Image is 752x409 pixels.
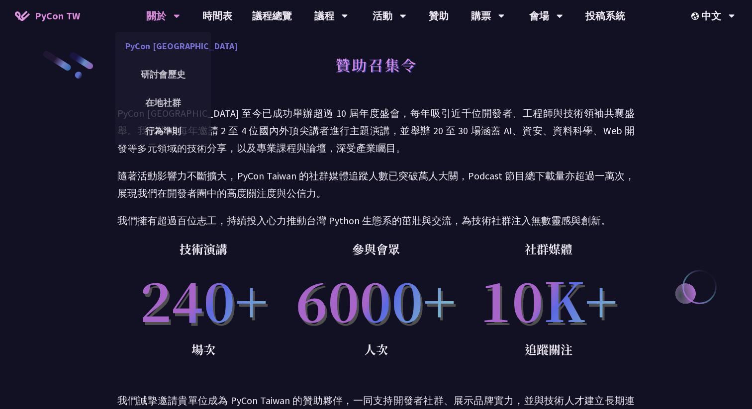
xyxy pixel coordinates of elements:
p: 240+ [117,259,290,339]
a: 行為準則 [115,119,211,143]
a: PyCon TW [5,3,90,28]
a: PyCon [GEOGRAPHIC_DATA] [115,34,211,58]
a: 在地社群 [115,91,211,114]
p: 10K+ [462,259,635,339]
img: Locale Icon [691,12,701,20]
p: 6000+ [290,259,463,339]
a: 研討會歷史 [115,63,211,86]
p: 社群媒體 [462,239,635,259]
p: 我們擁有超過百位志工，持續投入心力推動台灣 Python 生態系的茁壯與交流，為技術社群注入無數靈感與創新。 [117,212,635,229]
p: 技術演講 [117,239,290,259]
img: Home icon of PyCon TW 2025 [15,11,30,21]
p: 追蹤關注 [462,339,635,359]
p: 參與會眾 [290,239,463,259]
p: PyCon [GEOGRAPHIC_DATA] 至今已成功舉辦超過 10 屆年度盛會，每年吸引近千位開發者、工程師與技術領袖共襄盛舉。我們平均每年邀請 2 至 4 位國內外頂尖講者進行主題演講，... [117,104,635,157]
p: 人次 [290,339,463,359]
span: PyCon TW [35,8,80,23]
h1: 贊助召集令 [335,50,417,80]
p: 隨著活動影響力不斷擴大，PyCon Taiwan 的社群媒體追蹤人數已突破萬人大關，Podcast 節目總下載量亦超過一萬次，展現我們在開發者圈中的高度關注度與公信力。 [117,167,635,202]
p: 場次 [117,339,290,359]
